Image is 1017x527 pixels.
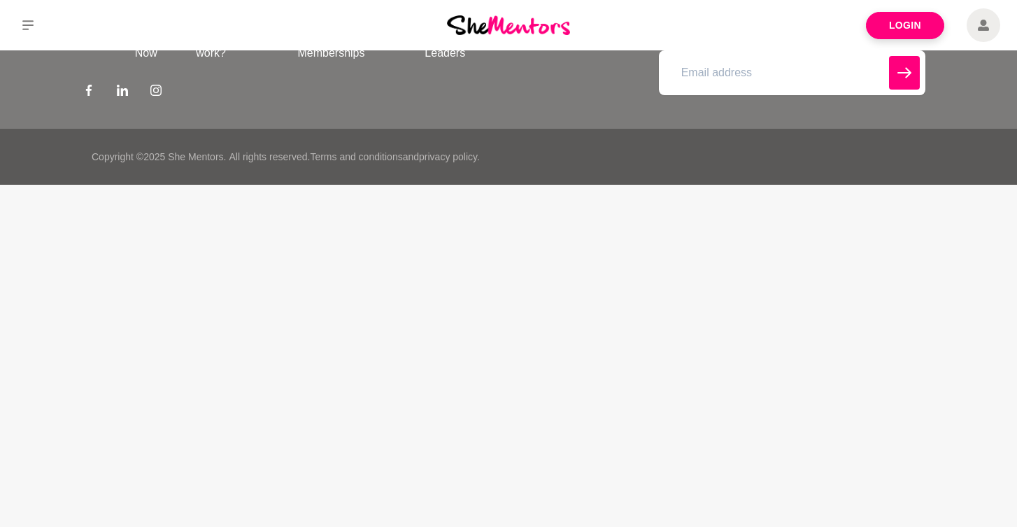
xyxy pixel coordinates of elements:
[150,84,162,101] a: Instagram
[229,150,479,164] p: All rights reserved. and .
[83,84,94,101] a: Facebook
[310,151,402,162] a: Terms and conditions
[866,12,944,39] a: Login
[92,150,226,164] p: Copyright © 2025 She Mentors .
[419,151,477,162] a: privacy policy
[659,50,925,95] input: Email address
[117,84,128,101] a: LinkedIn
[447,15,570,34] img: She Mentors Logo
